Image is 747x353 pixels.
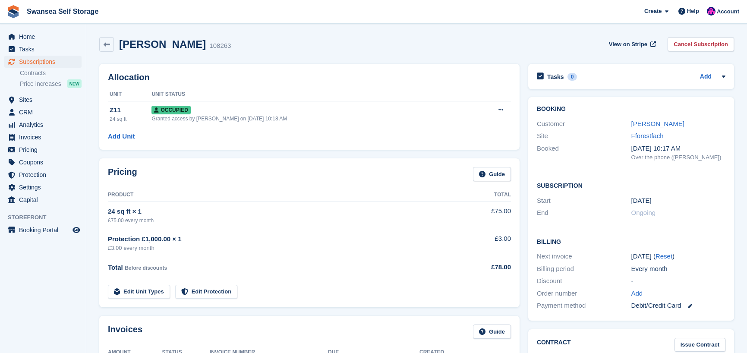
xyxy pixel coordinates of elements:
a: menu [4,224,82,236]
span: Help [687,7,699,16]
th: Product [108,188,457,202]
a: menu [4,194,82,206]
a: menu [4,169,82,181]
span: Invoices [19,131,71,143]
h2: Subscription [537,181,725,189]
a: menu [4,131,82,143]
a: menu [4,156,82,168]
th: Unit [108,88,151,101]
a: menu [4,144,82,156]
a: Add [631,289,643,299]
h2: Pricing [108,167,137,181]
img: Donna Davies [707,7,715,16]
a: Cancel Subscription [668,37,734,51]
div: Z11 [110,105,151,115]
div: £75.00 every month [108,217,457,224]
a: menu [4,119,82,131]
img: stora-icon-8386f47178a22dfd0bd8f6a31ec36ba5ce8667c1dd55bd0f319d3a0aa187defe.svg [7,5,20,18]
div: Granted access by [PERSON_NAME] on [DATE] 10:18 AM [151,115,469,123]
div: Booked [537,144,631,162]
span: Account [717,7,739,16]
h2: Billing [537,237,725,246]
a: Guide [473,167,511,181]
div: Customer [537,119,631,129]
a: menu [4,106,82,118]
div: £78.00 [457,262,511,272]
span: CRM [19,106,71,118]
a: Contracts [20,69,82,77]
a: Preview store [71,225,82,235]
div: Site [537,131,631,141]
div: Protection £1,000.00 × 1 [108,234,457,244]
span: Coupons [19,156,71,168]
div: 108263 [209,41,231,51]
a: Swansea Self Storage [23,4,102,19]
h2: Contract [537,338,571,352]
time: 2025-09-16 00:00:00 UTC [631,196,652,206]
div: [DATE] ( ) [631,252,726,262]
div: 24 sq ft [110,115,151,123]
a: [PERSON_NAME] [631,120,684,127]
span: Ongoing [631,209,656,216]
h2: Booking [537,106,725,113]
a: Fforestfach [631,132,664,139]
a: View on Stripe [605,37,658,51]
a: Edit Unit Types [108,285,170,299]
span: Total [108,264,123,271]
h2: [PERSON_NAME] [119,38,206,50]
span: Before discounts [125,265,167,271]
td: £75.00 [457,202,511,229]
a: Price increases NEW [20,79,82,88]
div: Discount [537,276,631,286]
a: menu [4,31,82,43]
span: Sites [19,94,71,106]
div: Payment method [537,301,631,311]
div: Every month [631,264,726,274]
div: [DATE] 10:17 AM [631,144,726,154]
a: menu [4,94,82,106]
span: Tasks [19,43,71,55]
h2: Tasks [547,73,564,81]
a: menu [4,43,82,55]
div: Over the phone ([PERSON_NAME]) [631,153,726,162]
span: Pricing [19,144,71,156]
span: Create [644,7,662,16]
div: 24 sq ft × 1 [108,207,457,217]
th: Total [457,188,511,202]
span: Protection [19,169,71,181]
span: Occupied [151,106,190,114]
div: £3.00 every month [108,244,457,252]
a: menu [4,56,82,68]
td: £3.00 [457,229,511,257]
div: NEW [67,79,82,88]
span: View on Stripe [609,40,647,49]
div: 0 [567,73,577,81]
span: Subscriptions [19,56,71,68]
span: Settings [19,181,71,193]
h2: Invoices [108,325,142,339]
a: Reset [656,252,672,260]
a: Edit Protection [175,285,237,299]
span: Home [19,31,71,43]
a: Guide [473,325,511,339]
span: Analytics [19,119,71,131]
div: Billing period [537,264,631,274]
div: Start [537,196,631,206]
a: Add Unit [108,132,135,142]
div: Order number [537,289,631,299]
a: menu [4,181,82,193]
a: Add [700,72,712,82]
h2: Allocation [108,72,511,82]
span: Price increases [20,80,61,88]
div: - [631,276,726,286]
span: Storefront [8,213,86,222]
th: Unit Status [151,88,469,101]
a: Issue Contract [675,338,725,352]
span: Booking Portal [19,224,71,236]
div: Next invoice [537,252,631,262]
div: End [537,208,631,218]
span: Capital [19,194,71,206]
div: Debit/Credit Card [631,301,726,311]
